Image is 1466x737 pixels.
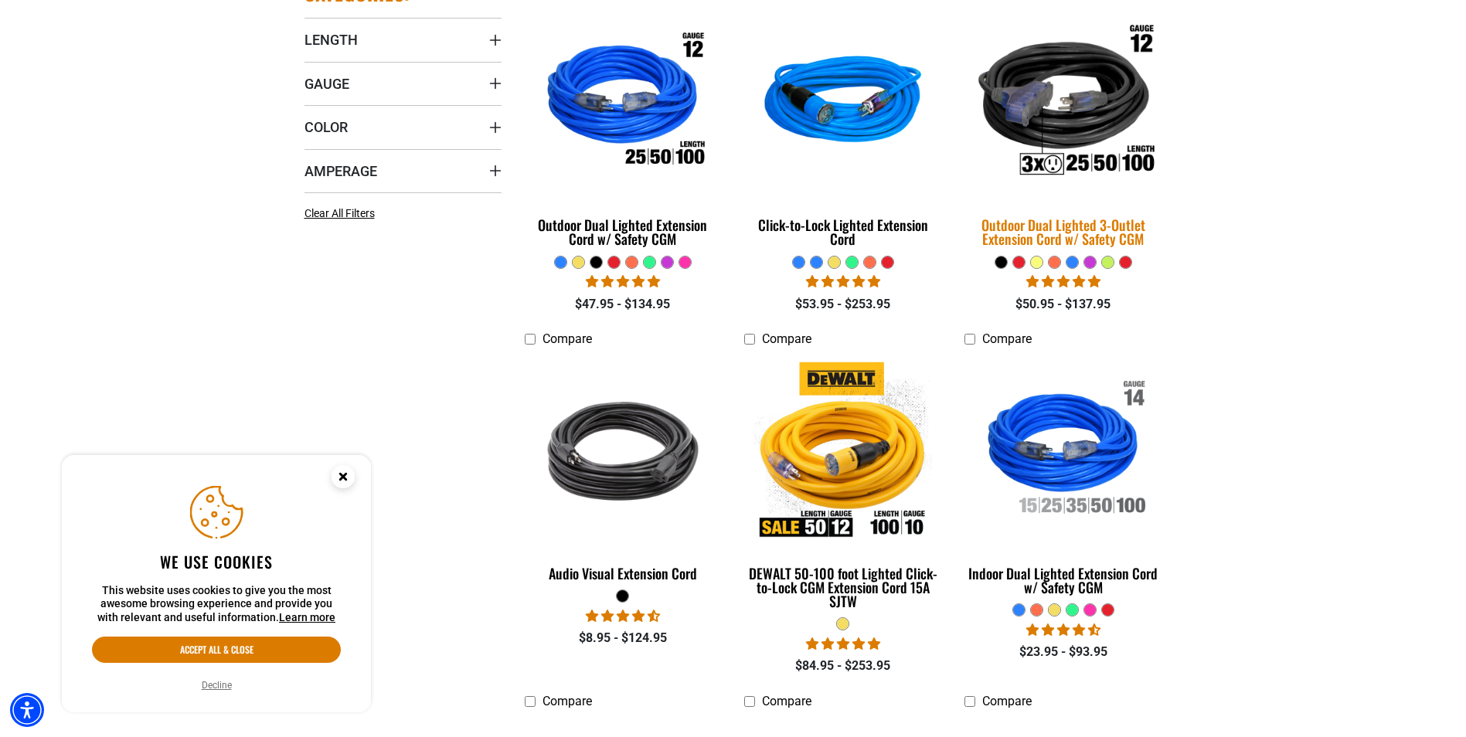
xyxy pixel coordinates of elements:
summary: Amperage [304,149,502,192]
a: blue Click-to-Lock Lighted Extension Cord [744,6,941,255]
summary: Length [304,18,502,61]
a: Clear All Filters [304,205,381,222]
span: Length [304,31,358,49]
span: Compare [982,694,1032,708]
a: Outdoor Dual Lighted Extension Cord w/ Safety CGM Outdoor Dual Lighted Extension Cord w/ Safety CGM [525,6,722,255]
h2: We use cookies [92,552,341,572]
span: 4.81 stars [586,274,660,289]
span: Clear All Filters [304,207,375,219]
span: Compare [543,331,592,346]
summary: Gauge [304,62,502,105]
button: Close this option [315,455,371,503]
a: black Audio Visual Extension Cord [525,355,722,589]
span: 4.73 stars [586,609,660,623]
span: Compare [543,694,592,708]
div: Click-to-Lock Lighted Extension Cord [744,218,941,246]
div: $8.95 - $124.95 [525,629,722,647]
span: 4.40 stars [1026,623,1100,637]
span: Compare [762,694,811,708]
span: Color [304,118,348,136]
img: Indoor Dual Lighted Extension Cord w/ Safety CGM [966,362,1161,539]
img: Outdoor Dual Lighted 3-Outlet Extension Cord w/ Safety CGM [955,4,1172,202]
div: $23.95 - $93.95 [964,643,1162,661]
a: Outdoor Dual Lighted 3-Outlet Extension Cord w/ Safety CGM Outdoor Dual Lighted 3-Outlet Extensio... [964,6,1162,255]
span: 4.84 stars [806,637,880,651]
aside: Cookie Consent [62,455,371,713]
div: Audio Visual Extension Cord [525,566,722,580]
div: Accessibility Menu [10,693,44,727]
div: $53.95 - $253.95 [744,295,941,314]
div: DEWALT 50-100 foot Lighted Click-to-Lock CGM Extension Cord 15A SJTW [744,566,941,608]
div: Outdoor Dual Lighted Extension Cord w/ Safety CGM [525,218,722,246]
div: $50.95 - $137.95 [964,295,1162,314]
div: $84.95 - $253.95 [744,657,941,675]
span: Compare [982,331,1032,346]
img: blue [746,14,940,192]
p: This website uses cookies to give you the most awesome browsing experience and provide you with r... [92,584,341,625]
a: This website uses cookies to give you the most awesome browsing experience and provide you with r... [279,611,335,623]
div: Outdoor Dual Lighted 3-Outlet Extension Cord w/ Safety CGM [964,218,1162,246]
a: Indoor Dual Lighted Extension Cord w/ Safety CGM Indoor Dual Lighted Extension Cord w/ Safety CGM [964,355,1162,603]
summary: Color [304,105,502,148]
span: 4.87 stars [806,274,880,289]
button: Accept all & close [92,637,341,663]
img: black [526,362,720,539]
button: Decline [197,678,236,693]
img: Outdoor Dual Lighted Extension Cord w/ Safety CGM [526,14,720,192]
div: Indoor Dual Lighted Extension Cord w/ Safety CGM [964,566,1162,594]
img: DEWALT 50-100 foot Lighted Click-to-Lock CGM Extension Cord 15A SJTW [746,362,940,539]
span: Gauge [304,75,349,93]
span: 4.80 stars [1026,274,1100,289]
div: $47.95 - $134.95 [525,295,722,314]
a: DEWALT 50-100 foot Lighted Click-to-Lock CGM Extension Cord 15A SJTW DEWALT 50-100 foot Lighted C... [744,355,941,617]
span: Amperage [304,162,377,180]
span: Compare [762,331,811,346]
